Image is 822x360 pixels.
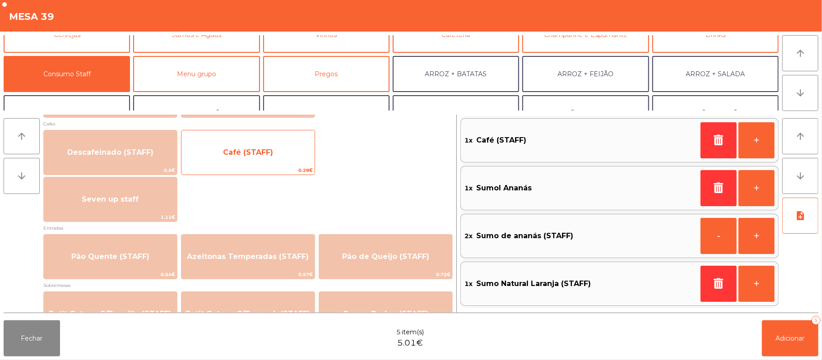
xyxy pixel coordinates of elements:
[476,181,532,195] span: Sumol Ananás
[776,334,805,342] span: Adicionar
[782,158,818,194] button: arrow_downward
[49,309,172,318] span: Petit Gateau C/Baunilha(STAFF)
[44,270,177,279] span: 0.54€
[223,148,273,157] span: Café (STAFF)
[738,218,775,254] button: +
[393,56,519,92] button: ARROZ + BATATAS
[795,210,806,221] i: note_add
[82,195,139,203] span: Seven up staff
[43,224,453,232] span: Entradas
[476,229,573,243] span: Sumo de ananás (STAFF)
[522,95,649,131] button: FEIJÃO + SALADA
[464,229,473,243] span: 2x
[795,88,806,98] i: arrow_downward
[652,56,779,92] button: ARROZ + SALADA
[44,166,177,175] span: 0.5€
[16,171,27,181] i: arrow_downward
[652,95,779,131] button: FEIJÃO + FEIJÃO
[795,131,806,142] i: arrow_upward
[795,171,806,181] i: arrow_downward
[476,134,526,147] span: Café (STAFF)
[464,134,473,147] span: 1x
[782,75,818,111] button: arrow_downward
[738,266,775,302] button: +
[67,148,153,157] span: Descafeinado (STAFF)
[343,309,429,318] span: Creme Burlee (STAFF)
[4,118,40,154] button: arrow_upward
[393,95,519,131] button: BATATA + BATATA
[263,95,390,131] button: BATATA + SALADA
[782,118,818,154] button: arrow_upward
[396,328,401,337] span: 5
[782,35,818,71] button: arrow_upward
[464,277,473,291] span: 1x
[738,122,775,158] button: +
[738,170,775,206] button: +
[16,131,27,142] i: arrow_upward
[464,181,473,195] span: 1x
[319,270,452,279] span: 0.73€
[342,252,429,261] span: Pão de Queijo (STAFF)
[4,320,60,356] button: Fechar
[133,95,260,131] button: BATATA + FEIJÃO
[9,10,54,23] h4: Mesa 39
[782,198,818,234] button: note_add
[43,281,453,290] span: Sobremesas
[263,56,390,92] button: Pregos
[4,158,40,194] button: arrow_downward
[187,252,309,261] span: Azeitonas Temperadas (STAFF)
[181,270,315,279] span: 0.57€
[4,95,130,131] button: ARROZ + ARROZ
[186,309,310,318] span: Petit Gateau C/Tangerin(STAFF)
[795,48,806,59] i: arrow_upward
[812,316,821,325] div: 5
[701,218,737,254] button: -
[71,252,149,261] span: Pão Quente (STAFF)
[476,277,591,291] span: Sumo Natural Laranja (STAFF)
[762,320,818,356] button: Adicionar5
[522,56,649,92] button: ARROZ + FEIJÃO
[44,213,177,222] span: 1.11€
[4,56,130,92] button: Consumo Staff
[133,56,260,92] button: Menu grupo
[43,120,453,128] span: Cafes
[181,166,315,175] span: 0.28€
[402,328,424,337] span: item(s)
[397,337,423,349] span: 5.01€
